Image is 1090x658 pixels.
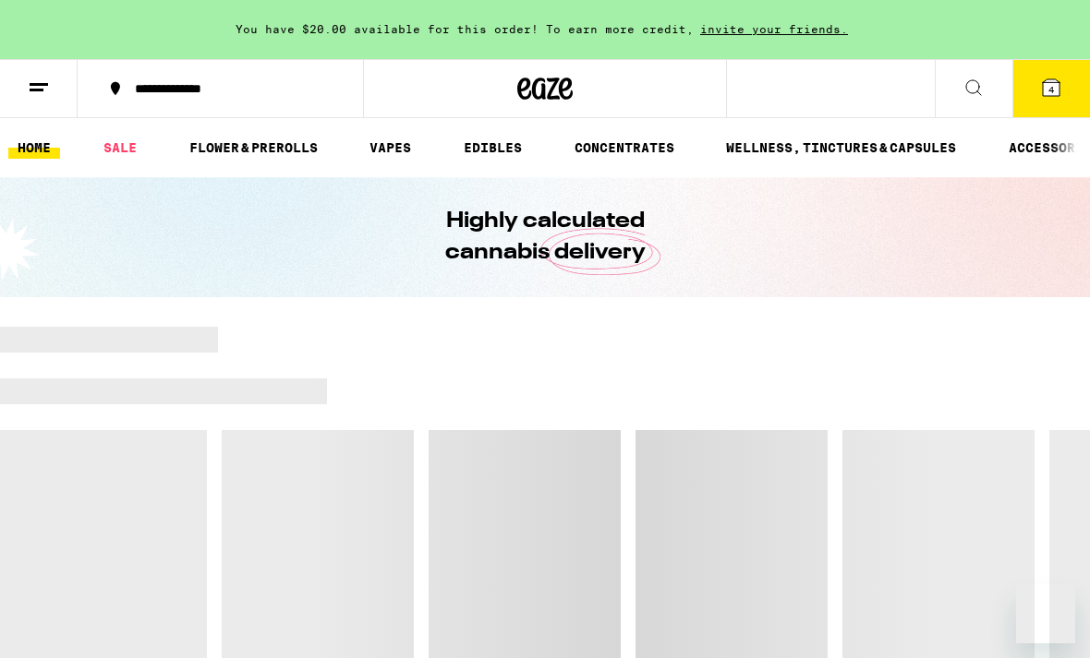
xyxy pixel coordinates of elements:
[360,137,420,159] a: VAPES
[1012,60,1090,117] button: 4
[94,137,146,159] a: SALE
[1016,584,1075,643] iframe: Button to launch messaging window
[694,23,854,35] span: invite your friends.
[565,137,684,159] a: CONCENTRATES
[393,206,697,269] h1: Highly calculated cannabis delivery
[454,137,531,159] a: EDIBLES
[180,137,327,159] a: FLOWER & PREROLLS
[1048,84,1054,95] span: 4
[8,137,60,159] a: HOME
[236,23,694,35] span: You have $20.00 available for this order! To earn more credit,
[717,137,965,159] a: WELLNESS, TINCTURES & CAPSULES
